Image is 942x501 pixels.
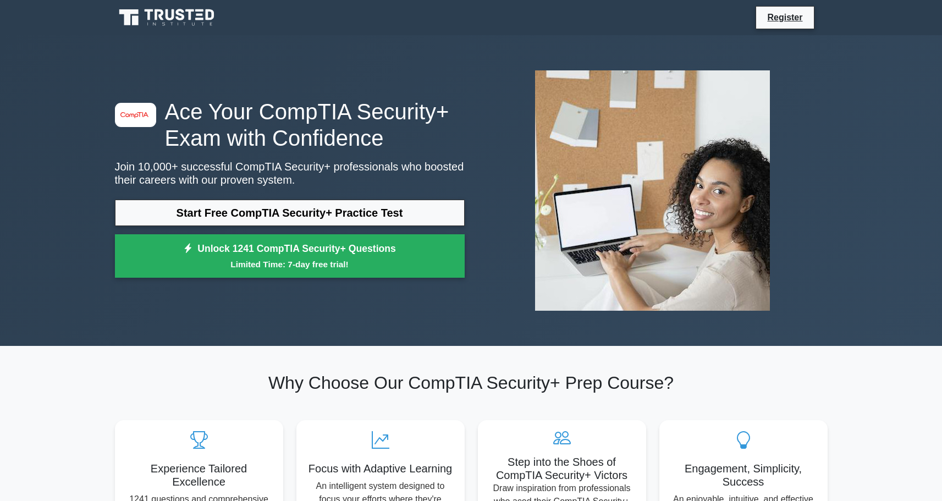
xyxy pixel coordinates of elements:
[115,98,465,151] h1: Ace Your CompTIA Security+ Exam with Confidence
[115,200,465,226] a: Start Free CompTIA Security+ Practice Test
[487,455,637,482] h5: Step into the Shoes of CompTIA Security+ Victors
[124,462,274,488] h5: Experience Tailored Excellence
[115,234,465,278] a: Unlock 1241 CompTIA Security+ QuestionsLimited Time: 7-day free trial!
[668,462,819,488] h5: Engagement, Simplicity, Success
[115,372,828,393] h2: Why Choose Our CompTIA Security+ Prep Course?
[761,10,809,24] a: Register
[115,160,465,186] p: Join 10,000+ successful CompTIA Security+ professionals who boosted their careers with our proven...
[305,462,456,475] h5: Focus with Adaptive Learning
[129,258,451,271] small: Limited Time: 7-day free trial!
